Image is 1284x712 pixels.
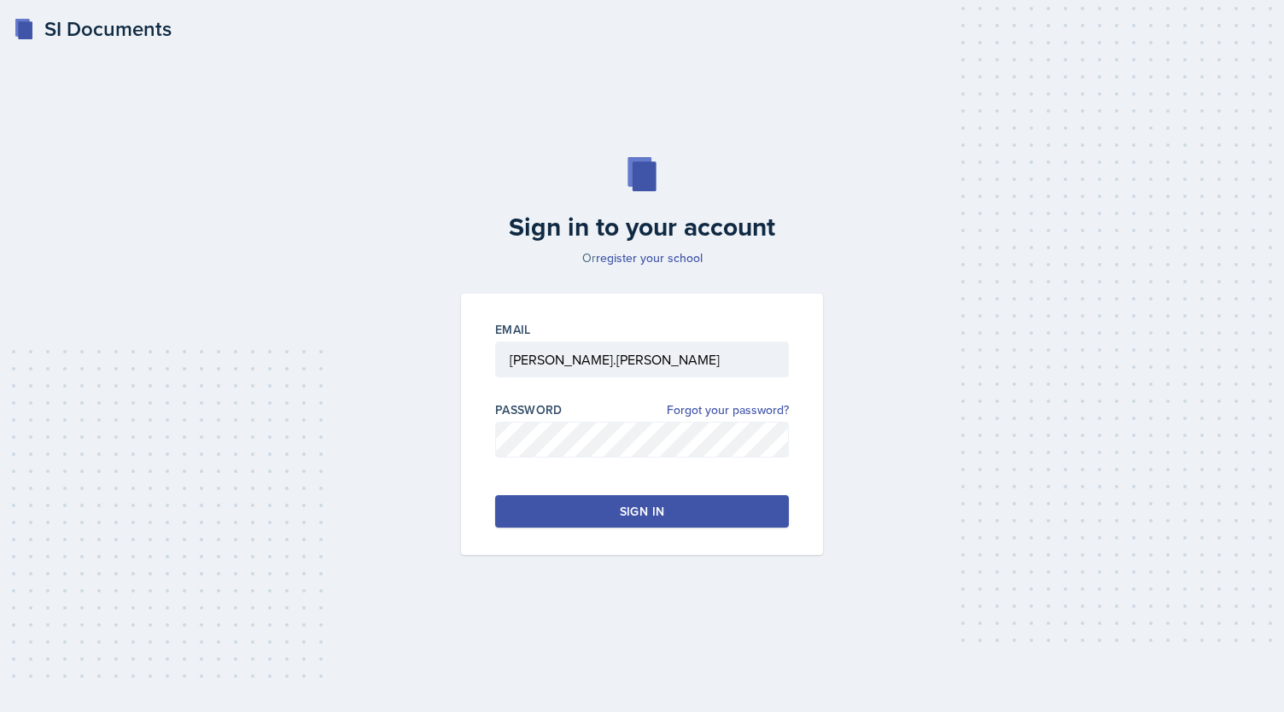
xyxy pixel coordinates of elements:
[620,503,664,520] div: Sign in
[495,401,563,418] label: Password
[495,321,531,338] label: Email
[14,14,172,44] a: SI Documents
[596,249,703,266] a: register your school
[495,341,789,377] input: Email
[451,212,833,242] h2: Sign in to your account
[667,401,789,419] a: Forgot your password?
[495,495,789,528] button: Sign in
[451,249,833,266] p: Or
